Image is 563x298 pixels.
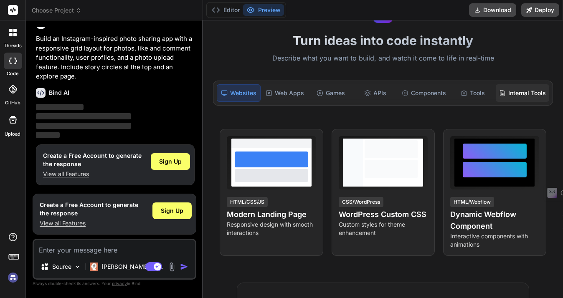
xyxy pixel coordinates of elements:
label: code [7,70,19,77]
img: Claude 4 Sonnet [90,263,98,271]
img: icon [180,263,188,271]
h6: Bind AI [49,88,69,97]
div: Components [398,84,449,102]
h1: Turn ideas into code instantly [208,33,558,48]
h4: Dynamic Webflow Component [450,209,539,232]
span: Sign Up [161,207,183,215]
div: Games [309,84,352,102]
p: [PERSON_NAME] 4 S.. [101,263,164,271]
div: APIs [354,84,397,102]
img: signin [6,270,20,285]
span: privacy [112,281,127,286]
span: Sign Up [159,157,182,166]
button: Preview [243,4,284,16]
span: ‌ [36,104,84,110]
div: HTML/Webflow [450,197,494,207]
div: CSS/WordPress [339,197,383,207]
p: Build an Instagram-inspired photo sharing app with a responsive grid layout for photos, like and ... [36,34,195,81]
p: Interactive components with animations [450,232,539,249]
p: Describe what you want to build, and watch it come to life in real-time [208,53,558,64]
label: threads [4,42,22,49]
div: Internal Tools [496,84,549,102]
div: Web Apps [262,84,307,102]
p: Always double-check its answers. Your in Bind [33,280,196,288]
span: Choose Project [32,6,81,15]
p: Custom styles for theme enhancement [339,220,428,237]
h4: WordPress Custom CSS [339,209,428,220]
button: Download [469,3,516,17]
label: GitHub [5,99,20,106]
p: Source [52,263,71,271]
div: HTML/CSS/JS [227,197,268,207]
h1: Create a Free Account to generate the response [43,152,142,168]
p: View all Features [43,170,142,178]
h4: Modern Landing Page [227,209,316,220]
div: Tools [451,84,494,102]
p: View all Features [40,219,138,227]
img: Pick Models [74,263,81,270]
div: Websites [217,84,261,102]
label: Upload [5,131,21,138]
span: ‌ [36,132,60,138]
h1: Create a Free Account to generate the response [40,201,138,217]
p: Responsive design with smooth interactions [227,220,316,237]
span: ‌ [36,123,131,129]
span: ‌ [36,113,131,119]
button: Deploy [521,3,559,17]
button: Editor [208,4,243,16]
img: attachment [167,262,177,272]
